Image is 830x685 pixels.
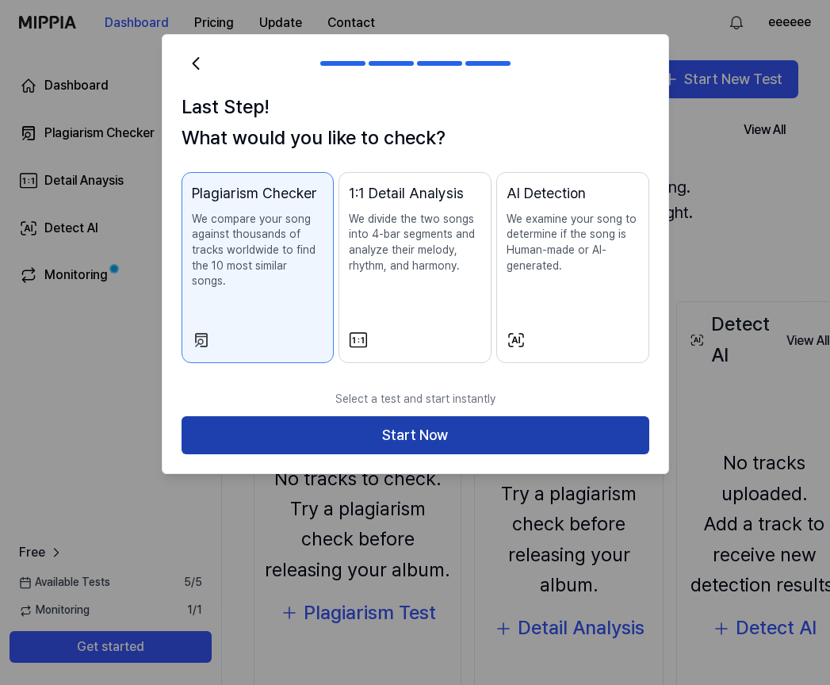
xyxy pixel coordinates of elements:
[182,92,649,153] h1: Last Step! What would you like to check?
[496,172,649,363] button: AI DetectionWe examine your song to determine if the song is Human-made or AI-generated.
[507,212,639,274] p: We examine your song to determine if the song is Human-made or AI-generated.
[507,182,639,205] div: AI Detection
[349,212,481,274] p: We divide the two songs into 4-bar segments and analyze their melody, rhythm, and harmony.
[192,182,324,205] div: Plagiarism Checker
[182,172,335,363] button: Plagiarism CheckerWe compare your song against thousands of tracks worldwide to find the 10 most ...
[182,416,649,454] button: Start Now
[182,382,649,417] p: Select a test and start instantly
[349,182,481,205] div: 1:1 Detail Analysis
[339,172,491,363] button: 1:1 Detail AnalysisWe divide the two songs into 4-bar segments and analyze their melody, rhythm, ...
[192,212,324,289] p: We compare your song against thousands of tracks worldwide to find the 10 most similar songs.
